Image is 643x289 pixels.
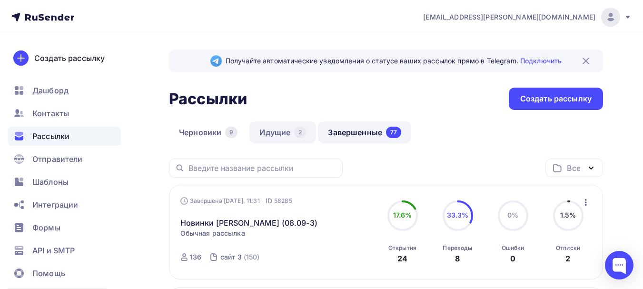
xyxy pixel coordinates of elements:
div: Открытия [388,244,416,252]
a: Подключить [520,57,562,65]
span: Контакты [32,108,69,119]
span: 1.5% [560,211,576,219]
a: Идущие2 [249,121,316,143]
span: Интеграции [32,199,78,210]
span: API и SMTP [32,245,75,256]
a: Шаблоны [8,172,121,191]
a: Черновики9 [169,121,247,143]
a: Формы [8,218,121,237]
input: Введите название рассылки [188,163,337,173]
div: 136 [190,252,201,262]
div: 77 [386,127,401,138]
h2: Рассылки [169,90,247,109]
div: 9 [225,127,237,138]
span: 0% [507,211,518,219]
a: [EMAIL_ADDRESS][PERSON_NAME][DOMAIN_NAME] [423,8,632,27]
div: Отписки [556,244,580,252]
a: Контакты [8,104,121,123]
span: Получайте автоматические уведомления о статусе ваших рассылок прямо в Telegram. [226,56,562,66]
span: Отправители [32,153,83,165]
div: 8 [455,253,460,264]
span: Дашборд [32,85,69,96]
button: Все [545,159,603,177]
span: Помощь [32,268,65,279]
span: 58285 [274,196,292,206]
div: 2 [294,127,306,138]
div: 24 [397,253,407,264]
div: Все [567,162,580,174]
a: Дашборд [8,81,121,100]
span: Шаблоны [32,176,69,188]
div: (150) [244,252,260,262]
a: сайт 3 (150) [219,249,261,265]
a: Завершенные77 [318,121,411,143]
span: Формы [32,222,60,233]
span: [EMAIL_ADDRESS][PERSON_NAME][DOMAIN_NAME] [423,12,595,22]
img: Telegram [210,55,222,67]
span: 17.6% [393,211,412,219]
div: Завершена [DATE], 11:31 [180,196,292,206]
div: Создать рассылку [34,52,105,64]
span: ID [266,196,272,206]
a: Рассылки [8,127,121,146]
span: 33.3% [447,211,469,219]
div: Создать рассылку [520,93,592,104]
a: Отправители [8,149,121,169]
div: Переходы [443,244,472,252]
div: 2 [565,253,570,264]
div: Ошибки [502,244,524,252]
div: 0 [510,253,515,264]
div: сайт 3 [220,252,242,262]
a: Новинки [PERSON_NAME] (08.09-3) [180,217,317,229]
span: Рассылки [32,130,69,142]
span: Обычная рассылка [180,229,245,238]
